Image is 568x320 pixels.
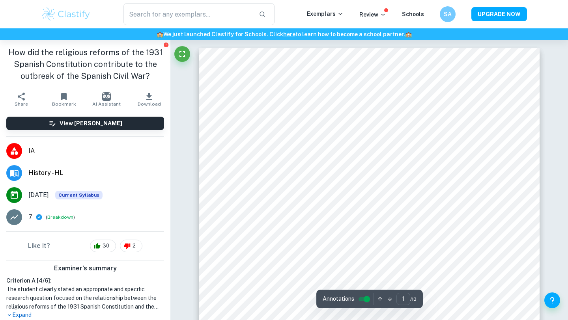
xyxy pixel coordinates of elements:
[410,296,417,303] span: / 13
[47,214,73,221] button: Breakdown
[90,240,116,252] div: 30
[471,7,527,21] button: UPGRADE NOW
[443,10,452,19] h6: SA
[6,47,164,82] h1: How did the religious reforms of the 1931 Spanish Constitution contribute to the outbreak of the ...
[85,88,128,110] button: AI Assistant
[440,6,456,22] button: SA
[28,190,49,200] span: [DATE]
[283,31,295,37] a: here
[28,212,32,222] p: 7
[123,3,252,25] input: Search for any exemplars...
[128,88,170,110] button: Download
[46,214,75,221] span: ( )
[174,46,190,62] button: Fullscreen
[98,242,114,250] span: 30
[323,295,354,303] span: Annotations
[2,30,566,39] h6: We just launched Clastify for Schools. Click to learn how to become a school partner.
[28,168,164,178] span: History - HL
[43,88,85,110] button: Bookmark
[55,191,103,199] span: Current Syllabus
[157,31,163,37] span: 🏫
[138,101,161,107] span: Download
[3,264,167,273] h6: Examiner's summary
[359,10,386,19] p: Review
[6,117,164,130] button: View [PERSON_NAME]
[405,31,412,37] span: 🏫
[41,6,91,22] img: Clastify logo
[102,92,111,101] img: AI Assistant
[120,240,142,252] div: 2
[15,101,28,107] span: Share
[307,9,344,18] p: Exemplars
[402,11,424,17] a: Schools
[6,285,164,311] h1: The student clearly stated an appropriate and specific research question focused on the relations...
[28,241,50,251] h6: Like it?
[128,242,140,250] span: 2
[163,42,169,48] button: Report issue
[6,311,164,319] p: Expand
[55,191,103,199] div: This exemplar is based on the current syllabus. Feel free to refer to it for inspiration/ideas wh...
[92,101,121,107] span: AI Assistant
[6,276,164,285] h6: Criterion A [ 4 / 6 ]:
[60,119,122,128] h6: View [PERSON_NAME]
[28,146,164,156] span: IA
[52,101,76,107] span: Bookmark
[544,292,560,308] button: Help and Feedback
